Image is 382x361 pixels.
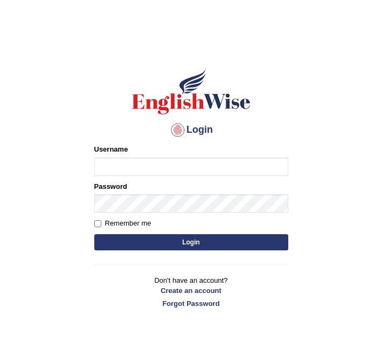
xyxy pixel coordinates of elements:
button: Login [94,234,288,250]
label: Remember me [94,218,151,229]
label: Username [94,144,128,154]
label: Password [94,181,127,192]
a: Forgot Password [94,298,288,309]
input: Remember me [94,220,101,227]
img: Logo of English Wise sign in for intelligent practice with AI [130,67,253,116]
a: Create an account [94,285,288,296]
h4: Login [94,121,288,139]
p: Don't have an account? [94,275,288,309]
